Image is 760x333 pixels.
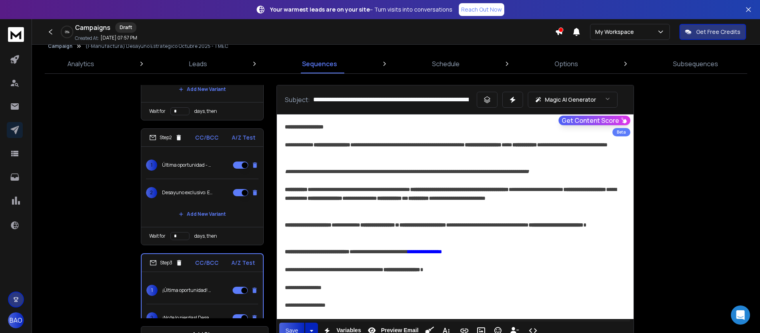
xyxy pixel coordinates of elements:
[146,187,157,198] span: 2
[8,312,24,328] button: BAO
[162,287,213,294] p: ¡Última oportunidad! Confirma tu asistencia al desayuno exclusivo sobre el impacto del T-MEC
[696,28,740,36] p: Get Free Credits
[195,134,219,142] p: CC/BCC
[162,315,213,321] p: ¡No te lo pierdas! Desayuno exclusivo sobre el impacto del T-MEC – Cupos limitados
[85,43,228,49] p: (I-Manufactura) Desayuno Estratégico Octubre 2025 - TMEC
[285,95,310,104] p: Subject:
[184,54,212,73] a: Leads
[75,23,111,32] h1: Campaigns
[101,35,137,41] p: [DATE] 07:57 PM
[75,35,99,41] p: Created At:
[65,30,69,34] p: 0 %
[459,3,504,16] a: Reach Out Now
[146,160,157,171] span: 1
[150,259,183,266] div: Step 3
[555,59,578,69] p: Options
[559,116,630,125] button: Get Content Score
[149,233,166,239] p: Wait for
[141,128,264,245] li: Step2CC/BCCA/Z Test1Última oportunidad - Desayuno Excusivo: ¿Cómo afectará el T-MEC a [GEOGRAPHIC...
[194,233,217,239] p: days, then
[673,59,718,69] p: Subsequences
[172,81,232,97] button: Add New Variant
[550,54,583,73] a: Options
[195,259,219,267] p: CC/BCC
[146,312,158,323] span: 2
[8,27,24,42] img: logo
[545,96,596,104] p: Magic AI Generator
[595,28,637,36] p: My Workspace
[189,59,207,69] p: Leads
[432,59,460,69] p: Schedule
[302,59,337,69] p: Sequences
[162,162,213,168] p: Última oportunidad - Desayuno Excusivo: ¿Cómo afectará el T-MEC a [GEOGRAPHIC_DATA] en la era [PE...
[297,54,342,73] a: Sequences
[528,92,618,108] button: Magic AI Generator
[162,189,213,196] p: Desayuno exclusivo: El impacto del T-MEC en [GEOGRAPHIC_DATA] en la era [PERSON_NAME] – ¡Cupos li...
[63,54,99,73] a: Analytics
[612,128,630,136] div: Beta
[172,206,232,222] button: Add New Variant
[67,59,94,69] p: Analytics
[427,54,464,73] a: Schedule
[461,6,502,14] p: Reach Out Now
[270,6,370,13] strong: Your warmest leads are on your site
[270,6,452,14] p: – Turn visits into conversations
[731,305,750,325] div: Open Intercom Messenger
[48,43,73,49] button: Campaign
[115,22,136,33] div: Draft
[149,134,182,141] div: Step 2
[146,285,158,296] span: 1
[231,259,255,267] p: A/Z Test
[668,54,723,73] a: Subsequences
[232,134,255,142] p: A/Z Test
[679,24,746,40] button: Get Free Credits
[149,108,166,114] p: Wait for
[194,108,217,114] p: days, then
